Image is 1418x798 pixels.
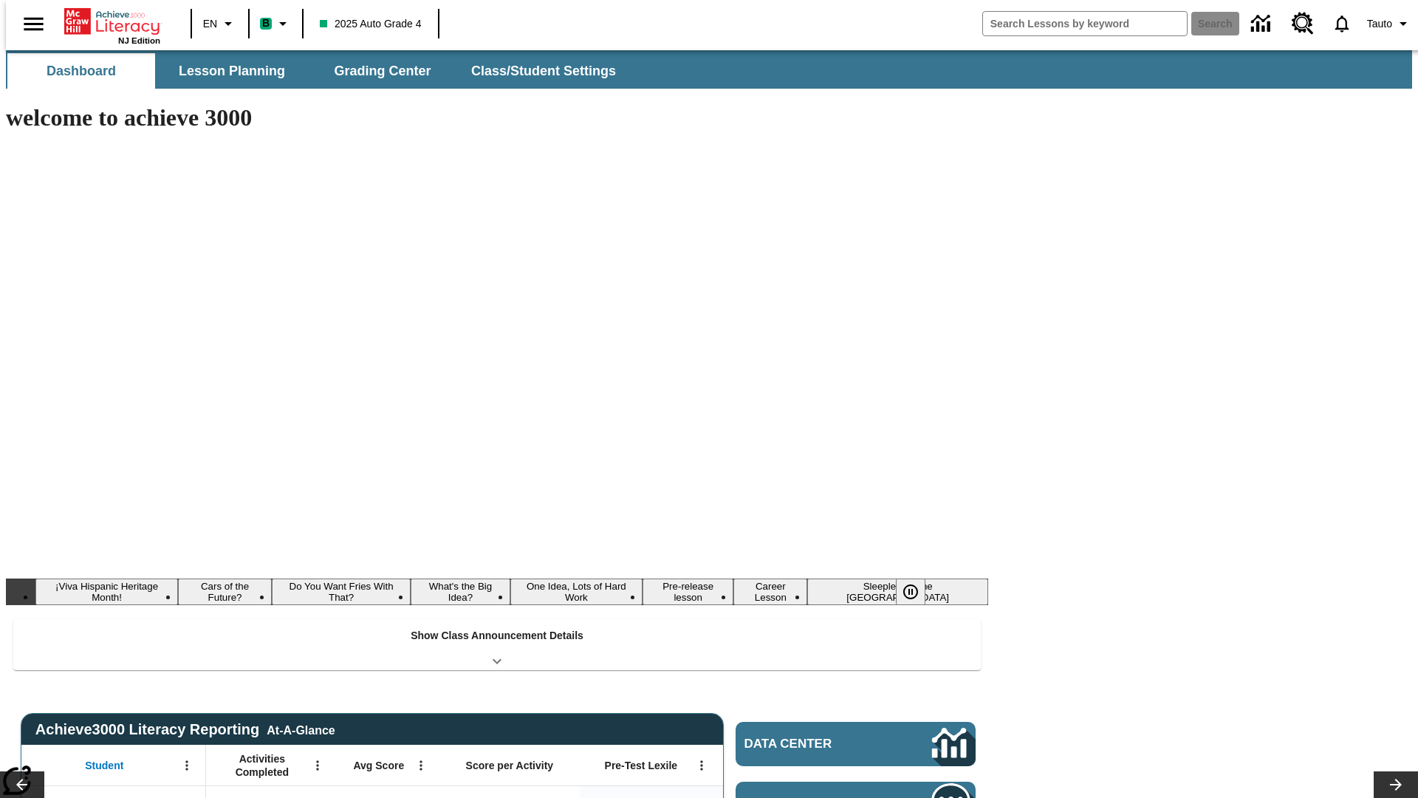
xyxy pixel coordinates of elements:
button: Lesson Planning [158,53,306,89]
span: Avg Score [353,759,404,772]
span: Data Center [744,737,883,751]
button: Slide 6 Pre-release lesson [643,579,733,605]
button: Grading Center [309,53,456,89]
div: SubNavbar [6,53,629,89]
button: Language: EN, Select a language [196,10,244,37]
span: B [262,14,270,33]
button: Open Menu [176,754,198,777]
a: Home [64,7,160,36]
button: Boost Class color is mint green. Change class color [254,10,298,37]
span: Grading Center [334,63,431,80]
div: Home [64,5,160,45]
span: Activities Completed [213,752,311,779]
span: Achieve3000 Literacy Reporting [35,721,335,738]
div: Pause [896,579,940,605]
input: search field [983,12,1187,35]
p: Show Class Announcement Details [411,628,583,644]
a: Resource Center, Will open in new tab [1283,4,1323,44]
a: Notifications [1323,4,1361,43]
span: Class/Student Settings [471,63,616,80]
span: Tauto [1367,16,1392,32]
span: 2025 Auto Grade 4 [320,16,422,32]
div: At-A-Glance [267,721,335,737]
button: Open Menu [691,754,713,777]
span: Score per Activity [466,759,554,772]
button: Pause [896,579,925,605]
span: Student [85,759,123,772]
span: EN [203,16,217,32]
button: Slide 5 One Idea, Lots of Hard Work [510,579,643,605]
button: Slide 2 Cars of the Future? [178,579,272,605]
span: Pre-Test Lexile [605,759,678,772]
a: Data Center [736,722,976,766]
button: Lesson carousel, Next [1374,771,1418,798]
button: Slide 1 ¡Viva Hispanic Heritage Month! [35,579,178,605]
a: Data Center [1242,4,1283,44]
button: Slide 3 Do You Want Fries With That? [272,579,411,605]
span: NJ Edition [118,36,160,45]
button: Open Menu [306,754,329,777]
button: Dashboard [7,53,155,89]
button: Class/Student Settings [459,53,628,89]
button: Profile/Settings [1361,10,1418,37]
span: Lesson Planning [179,63,285,80]
button: Open Menu [410,754,432,777]
button: Slide 4 What's the Big Idea? [411,579,510,605]
h1: welcome to achieve 3000 [6,104,988,132]
div: Show Class Announcement Details [13,619,981,670]
button: Slide 7 Career Lesson [733,579,807,605]
span: Dashboard [47,63,116,80]
button: Slide 8 Sleepless in the Animal Kingdom [807,579,988,605]
div: SubNavbar [6,50,1412,89]
button: Open side menu [12,2,55,46]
